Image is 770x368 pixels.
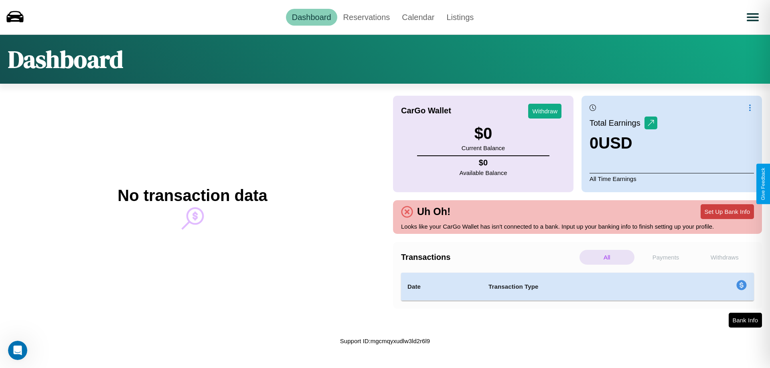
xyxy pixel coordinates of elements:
[638,250,693,265] p: Payments
[590,134,657,152] h3: 0 USD
[460,158,507,167] h4: $ 0
[528,104,561,119] button: Withdraw
[462,125,505,143] h3: $ 0
[401,273,754,301] table: simple table
[460,167,507,178] p: Available Balance
[286,9,337,26] a: Dashboard
[337,9,396,26] a: Reservations
[590,116,644,130] p: Total Earnings
[8,341,27,360] iframe: Intercom live chat
[488,282,671,292] h4: Transaction Type
[590,173,754,184] p: All Time Earnings
[413,206,454,217] h4: Uh Oh!
[697,250,752,265] p: Withdraws
[401,106,451,115] h4: CarGo Wallet
[742,6,764,28] button: Open menu
[729,313,762,328] button: Bank Info
[701,204,754,219] button: Set Up Bank Info
[407,282,476,292] h4: Date
[462,143,505,153] p: Current Balance
[340,336,430,346] p: Support ID: mgcmqyxudlw3ld2r6l9
[401,221,754,232] p: Looks like your CarGo Wallet has isn't connected to a bank. Input up your banking info to finish ...
[118,187,267,205] h2: No transaction data
[396,9,440,26] a: Calendar
[760,168,766,200] div: Give Feedback
[440,9,480,26] a: Listings
[580,250,634,265] p: All
[401,253,577,262] h4: Transactions
[8,43,123,76] h1: Dashboard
